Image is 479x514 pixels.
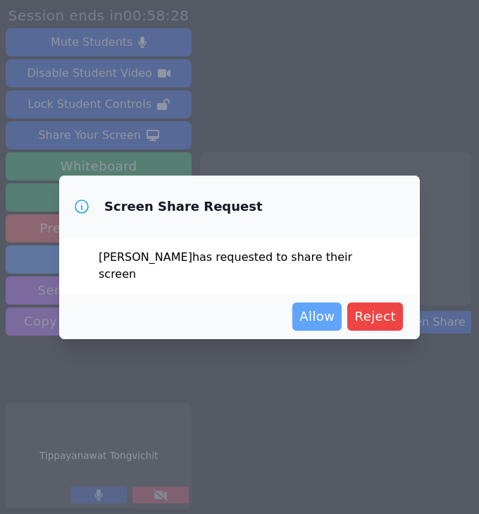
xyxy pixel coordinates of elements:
[299,307,335,326] span: Allow
[354,307,396,326] span: Reject
[347,302,403,331] button: Reject
[104,198,263,215] h3: Screen Share Request
[292,302,342,331] button: Allow
[59,238,420,294] div: [PERSON_NAME] has requested to share their screen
